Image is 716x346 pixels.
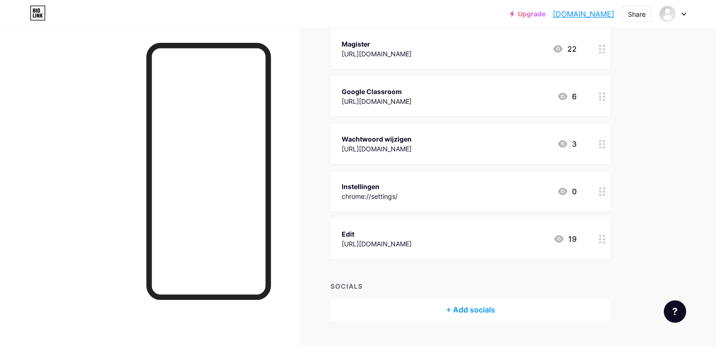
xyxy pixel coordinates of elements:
div: 22 [552,43,577,54]
a: [DOMAIN_NAME] [553,8,614,20]
div: SOCIALS [330,281,610,291]
div: [URL][DOMAIN_NAME] [342,96,412,106]
div: Edit [342,229,412,239]
div: 6 [557,91,577,102]
div: Google Classroom [342,87,412,96]
div: [URL][DOMAIN_NAME] [342,144,412,154]
div: 0 [557,186,577,197]
div: chrome://settings/ [342,191,398,201]
div: [URL][DOMAIN_NAME] [342,49,412,59]
div: + Add socials [330,299,610,321]
div: [URL][DOMAIN_NAME] [342,239,412,249]
img: bowen81925 [659,5,676,23]
div: 3 [557,138,577,149]
div: Magister [342,39,412,49]
div: Instellingen [342,182,398,191]
a: Upgrade [510,10,545,18]
div: 19 [553,233,577,244]
div: Share [628,9,646,19]
div: Wachtwoord wijzigen [342,134,412,144]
